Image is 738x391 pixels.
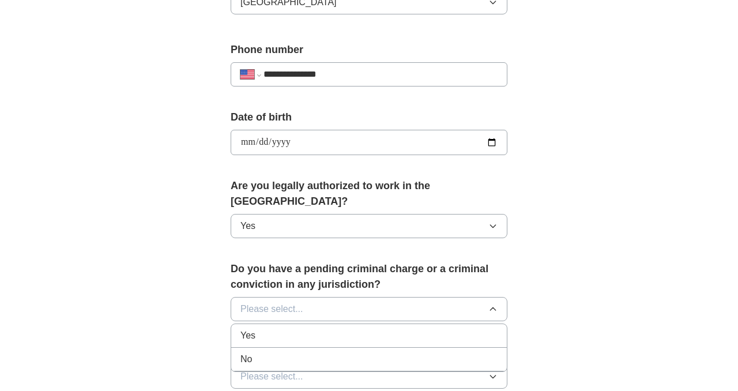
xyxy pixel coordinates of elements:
[240,302,303,316] span: Please select...
[240,370,303,384] span: Please select...
[231,261,507,292] label: Do you have a pending criminal charge or a criminal conviction in any jurisdiction?
[231,110,507,125] label: Date of birth
[240,352,252,366] span: No
[240,329,255,343] span: Yes
[240,219,255,233] span: Yes
[231,297,507,321] button: Please select...
[231,178,507,209] label: Are you legally authorized to work in the [GEOGRAPHIC_DATA]?
[231,214,507,238] button: Yes
[231,42,507,58] label: Phone number
[231,364,507,389] button: Please select...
